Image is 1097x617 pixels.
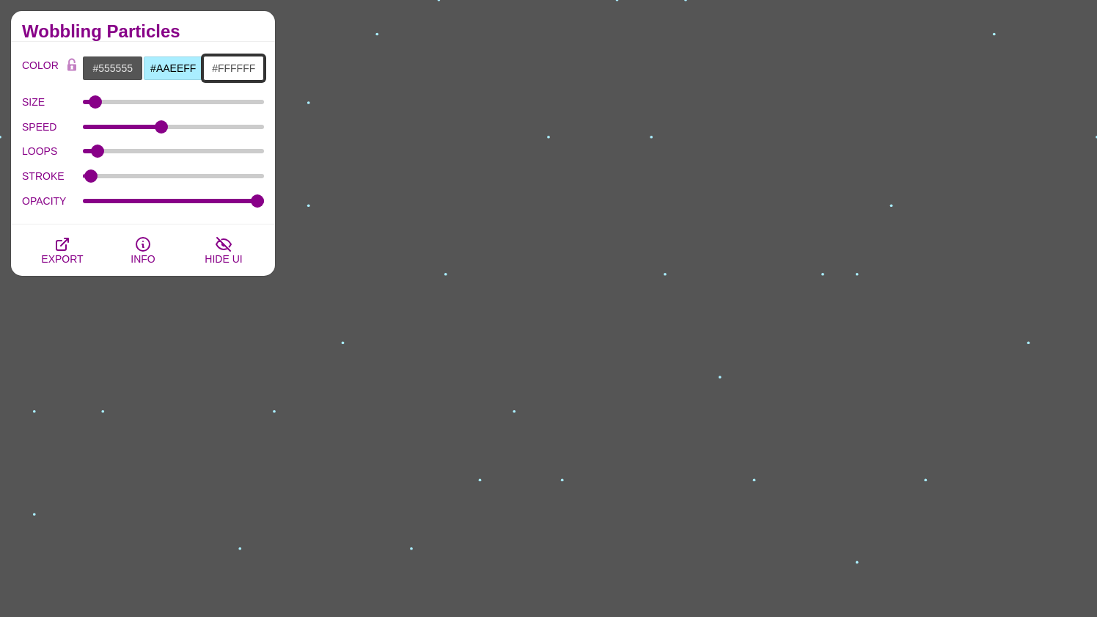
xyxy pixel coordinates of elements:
[22,92,83,112] label: SIZE
[22,26,264,37] h2: Wobbling Particles
[131,253,155,265] span: INFO
[183,224,264,276] button: HIDE UI
[205,253,242,265] span: HIDE UI
[61,56,83,76] button: Color Lock
[22,167,83,186] label: STROKE
[22,117,83,136] label: SPEED
[22,142,83,161] label: LOOPS
[22,191,83,211] label: OPACITY
[22,56,61,81] label: COLOR
[41,253,83,265] span: EXPORT
[22,224,103,276] button: EXPORT
[103,224,183,276] button: INFO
